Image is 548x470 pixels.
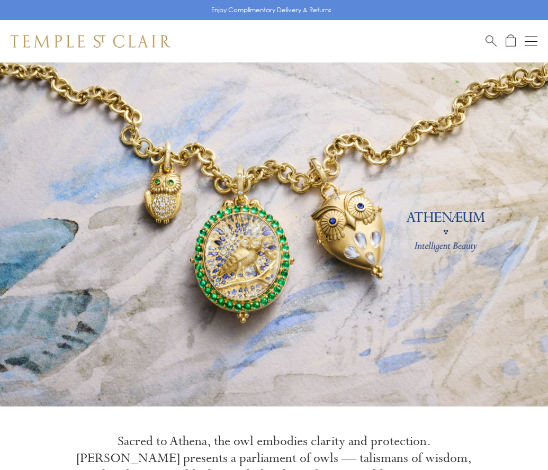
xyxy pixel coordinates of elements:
button: Open navigation [525,35,537,48]
p: Enjoy Complimentary Delivery & Returns [211,5,331,15]
img: Temple St. Clair [11,35,170,48]
a: Search [486,34,497,48]
a: Open Shopping Bag [506,34,516,48]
